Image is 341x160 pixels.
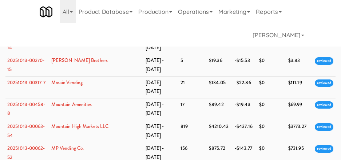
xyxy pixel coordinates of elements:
td: 21 [179,76,207,98]
td: $0 [257,120,286,142]
td: $111.19 [286,76,313,98]
td: 17 [179,98,207,120]
a: Mosaic Vending [51,79,83,86]
span: reviewed [315,123,333,131]
img: Micromart [40,5,52,18]
a: 20251013-00275-14 [7,35,44,51]
td: $89.42 [207,98,233,120]
a: 20251013-00270-15 [7,57,45,73]
td: $3.83 [286,54,313,76]
td: $0 [257,76,286,98]
td: -$15.53 [233,54,257,76]
span: reviewed [315,79,333,87]
a: 20251013-00317-7 [7,79,46,86]
td: [DATE] - [DATE] [144,120,179,142]
span: reviewed [315,101,333,109]
a: MP Vending Co. [51,145,84,152]
td: $19.36 [207,54,233,76]
td: $134.05 [207,76,233,98]
td: [DATE] - [DATE] [144,54,179,76]
span: reviewed [315,145,333,153]
a: [PERSON_NAME] [250,23,307,47]
a: [PERSON_NAME] Brothers [51,57,108,64]
a: Mountain High Markets LLC [51,123,109,130]
td: $0 [257,98,286,120]
td: $69.99 [286,98,313,120]
span: reviewed [315,57,333,65]
td: -$19.43 [233,98,257,120]
td: 819 [179,120,207,142]
td: [DATE] - [DATE] [144,98,179,120]
a: 20251013-00458-8 [7,101,45,117]
td: $0 [257,54,286,76]
td: [DATE] - [DATE] [144,76,179,98]
a: Mountain Amenities [51,101,92,108]
td: 5 [179,54,207,76]
td: -$437.16 [233,120,257,142]
td: -$22.86 [233,76,257,98]
td: $4210.43 [207,120,233,142]
td: $3773.27 [286,120,313,142]
a: 20251013-00063-54 [7,123,45,139]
